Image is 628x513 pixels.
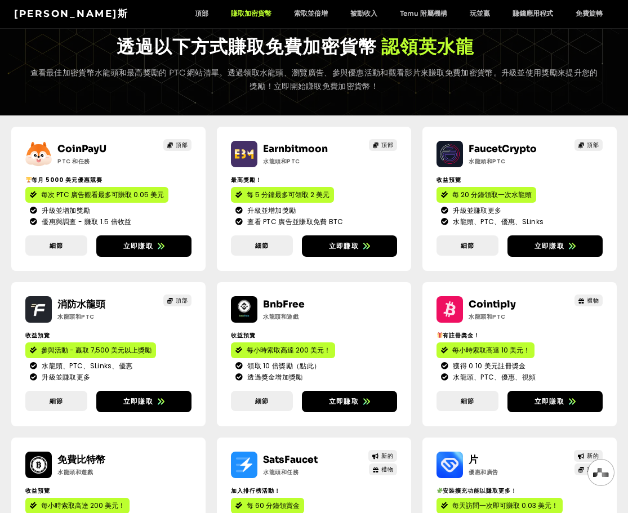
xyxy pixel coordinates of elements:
a: 每次 PTC 廣告觀看最多可賺取 0.05 美元 [25,187,168,203]
font: 水龍頭和PTC [469,313,506,321]
font: 水龍頭和PTC [469,157,506,166]
font: 升級並賺取更多 [453,206,501,215]
font: 水龍頭、PTC、優惠、SLinks [453,217,544,226]
a: CoinPayU [57,143,106,155]
font: 升級並增加獎勵 [247,206,296,215]
a: 每小時索取高達 10 美元！ [437,342,535,358]
font: 領取 10 倍獎勵（點此） [247,361,320,371]
font: 細節 [50,241,63,250]
a: Earnbitmoon [263,143,328,155]
a: FaucetCrypto [469,143,537,155]
font: 水龍頭和遊戲 [263,313,299,321]
font: 每 5 分鐘最多可領取 2 美元 [247,190,329,199]
font: 禮物 [587,296,599,305]
a: 被動收入 [339,9,389,19]
font: 被動收入 [350,9,377,17]
a: 立即賺取 [302,391,397,412]
a: 立即賺取 [507,391,603,412]
font: 立即賺取 [123,241,153,251]
font: 最高獎勵！ [231,176,262,184]
a: 每 20 分鐘領取一次水龍頭 [437,187,536,203]
font: 頂部 [195,9,208,17]
a: BnbFree [263,298,305,310]
font: 立即賺取 [123,396,153,406]
font: 每小時索取高達 200 美元！ [247,345,331,355]
a: 頂部 [184,9,220,19]
a: Cointiply [469,298,516,310]
a: 賺取加密貨幣 [220,9,283,19]
font: 每月 5000 美元優惠競賽 [32,176,103,184]
a: 參與活動 - 贏取 7,500 美元以上獎勵 [25,342,156,358]
a: 免費旋轉 [564,9,614,19]
a: 頂部 [163,295,192,306]
font: 優惠與調查 - 賺取 1.5 倍收益 [42,217,131,226]
font: 升級並賺取更多 [42,372,90,382]
font: 每 20 分鐘領取一次水龍頭 [452,190,532,199]
a: 每小時索取高達 200 美元！ [231,342,335,358]
font: 賺取加密貨幣 [231,9,271,17]
a: 頂部 [574,139,603,151]
nav: 選單 [184,9,614,19]
font: 立即賺取 [535,396,564,406]
font: 水龍頭和遊戲 [57,468,93,476]
font: 立即賺取 [329,396,359,406]
font: 水龍頭和PTC [57,313,95,321]
a: 領取 10 倍獎勵（點此） [235,361,393,371]
img: 🎁 [437,332,443,338]
font: 立即賺取 [329,241,359,251]
font: 新的 [381,452,393,460]
font: 有註冊獎金！ [443,331,480,340]
font: 每次 PTC 廣告觀看最多可賺取 0.05 美元 [41,190,164,199]
font: 收益預覽 [231,331,256,340]
a: 頂部 [574,463,603,475]
a: 細節 [437,391,498,412]
a: 細節 [231,391,293,412]
a: 消防水龍頭 [57,298,105,310]
a: 禮物 [574,295,603,306]
a: 索取並倍增 [283,9,339,19]
font: 升級並增加獎勵 [42,206,90,215]
font: 免費旋轉 [576,9,603,17]
a: 細節 [437,235,498,256]
img: 🧩 [437,488,443,493]
font: 索取並倍增 [294,9,328,17]
font: 頂部 [587,465,599,474]
img: 🏆 [26,177,32,182]
font: 立即賺取 [535,241,564,251]
a: 細節 [25,391,87,412]
font: 玩並贏 [470,9,490,17]
font: 賺錢應用程式 [513,9,553,17]
a: [PERSON_NAME]斯 [14,8,128,19]
font: 頂部 [176,296,188,305]
font: 細節 [255,241,269,250]
a: 新的 [574,450,603,462]
font: 水龍頭、PTC、SLinks、優惠 [42,361,132,371]
a: 每 5 分鐘最多可領取 2 美元 [231,187,334,203]
a: 立即賺取 [96,235,191,257]
font: 透過獎金增加獎勵 [247,372,302,382]
a: 免費比特幣 [57,454,105,466]
font: 收益預覽 [25,331,50,340]
font: 查看最佳加密貨幣水龍頭和最高獎勵的 PTC 網站清單。透過領取水龍頭、瀏覽廣告、參與優惠活動和觀看影片來賺取免費加密貨幣。升級並使用獎勵來提升您的獎勵！立即開始賺取免費加密貨幣！ [30,68,598,91]
font: 收益預覽 [25,487,50,495]
a: 新的 [368,450,398,462]
font: 頂部 [176,141,188,149]
font: 優惠和廣告 [469,468,498,476]
font: 每 60 分鐘領賞金 [247,501,300,510]
a: 賺錢應用程式 [501,9,564,19]
font: 收益預覽 [437,176,461,184]
font: 查看 PTC 廣告並賺取免費 BTC [247,217,343,226]
font: 新的 [587,452,599,460]
font: ptc 和任務 [57,157,90,166]
font: 水龍頭和任務 [263,468,299,476]
a: SatsFaucet [263,454,318,466]
font: 安裝擴充功能以賺取更多！ [443,487,517,495]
